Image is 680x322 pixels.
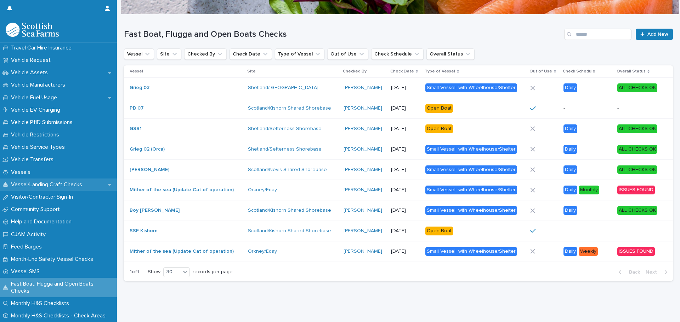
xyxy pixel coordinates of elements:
div: ISSUES FOUND [617,247,655,256]
tr: Mither of the sea (Update Cat of operation) Orkney/Eday [PERSON_NAME] [DATE]Small Vessel with Whe... [124,180,673,200]
div: ALL CHECKS OK [617,83,657,92]
p: Check Schedule [563,68,595,75]
div: Daily [563,124,577,133]
div: 30 [164,268,181,276]
img: bPIBxiqnSb2ggTQWdOVV [6,23,59,37]
a: [PERSON_NAME] [344,105,382,111]
p: Vessel SMS [8,268,45,275]
a: Add New [636,29,673,40]
div: Daily [563,165,577,174]
a: Shetland/Setterness Shorebase [248,126,322,132]
div: Weekly [579,247,598,256]
p: [DATE] [391,248,420,254]
a: Orkney/Eday [248,187,277,193]
h1: Fast Boat, Flugga and Open Boats Checks [124,29,561,40]
div: Small Vessel with Wheelhouse/Shelter [425,145,517,154]
p: Vehicle Assets [8,69,53,76]
p: [DATE] [391,228,420,234]
div: Open Boat [425,124,453,133]
button: Type of Vessel [275,48,324,60]
span: Back [625,270,640,275]
a: Shetland/[GEOGRAPHIC_DATA] [248,85,318,91]
button: Overall Status [426,48,475,60]
p: 1 of 1 [124,263,145,281]
div: ALL CHECKS OK [617,165,657,174]
p: Checked By [343,68,367,75]
p: Overall Status [617,68,646,75]
button: Vessel [124,48,154,60]
p: Out of Use [529,68,552,75]
p: - [563,228,612,234]
a: Scotland/Kishorn Shared Shorebase [248,105,331,111]
p: Fast Boat, Flugga and Open Boats Checks [8,281,117,294]
button: Check Date [229,48,272,60]
p: [DATE] [391,105,420,111]
p: Vehicle Fuel Usage [8,94,63,101]
div: Open Boat [425,104,453,113]
div: Small Vessel with Wheelhouse/Shelter [425,83,517,92]
p: Vessel [130,68,143,75]
div: Monthly [579,186,599,194]
p: Vehicle Transfers [8,156,59,163]
tr: PB 07 Scotland/Kishorn Shared Shorebase [PERSON_NAME] [DATE]Open Boat-- [124,98,673,119]
p: Vehicle Request [8,57,56,64]
p: Vessels [8,169,36,176]
div: Open Boat [425,227,453,235]
a: Mither of the sea (Update Cat of operation) [130,187,234,193]
p: Vehicle Service Types [8,144,70,151]
tr: [PERSON_NAME] Scotland/Nevis Shared Shorebase [PERSON_NAME] [DATE]Small Vessel with Wheelhouse/Sh... [124,159,673,180]
p: - [617,105,662,111]
div: ALL CHECKS OK [617,145,657,154]
tr: GSS1 Shetland/Setterness Shorebase [PERSON_NAME] [DATE]Open BoatDailyALL CHECKS OK [124,118,673,139]
p: [DATE] [391,207,420,213]
p: [DATE] [391,85,420,91]
p: Vessel/Landing Craft Checks [8,181,88,188]
a: Orkney/Eday [248,248,277,254]
div: Daily [563,83,577,92]
span: Next [646,270,661,275]
a: PB 07 [130,105,144,111]
a: [PERSON_NAME] [344,187,382,193]
p: Type of Vessel [425,68,455,75]
tr: Boy [PERSON_NAME] Scotland/Kishorn Shared Shorebase [PERSON_NAME] [DATE]Small Vessel with Wheelho... [124,200,673,221]
p: Help and Documentation [8,218,77,225]
div: ALL CHECKS OK [617,124,657,133]
p: Vehicle P11D Submissions [8,119,78,126]
p: Site [247,68,256,75]
div: Small Vessel with Wheelhouse/Shelter [425,165,517,174]
button: Out of Use [327,48,368,60]
p: Month-End Safety Vessel Checks [8,256,99,263]
div: Daily [563,247,577,256]
a: [PERSON_NAME] [344,228,382,234]
button: Next [643,269,673,275]
button: Site [157,48,181,60]
tr: SSF Kishorn Scotland/Kishorn Shared Shorebase [PERSON_NAME] [DATE]Open Boat-- [124,221,673,241]
a: Grieg 02 (Orca) [130,146,165,152]
p: Monthly H&S Checklists - Check Areas [8,312,111,319]
a: [PERSON_NAME] [344,207,382,213]
p: Vehicle Restrictions [8,131,65,138]
a: Scotland/Kishorn Shared Shorebase [248,228,331,234]
p: - [617,228,662,234]
div: ISSUES FOUND [617,186,655,194]
a: [PERSON_NAME] [344,85,382,91]
div: Daily [563,206,577,215]
a: [PERSON_NAME] [344,167,382,173]
p: Vehicle EV Charging [8,107,66,113]
a: [PERSON_NAME] [344,248,382,254]
div: Small Vessel with Wheelhouse/Shelter [425,186,517,194]
p: Visitor/Contractor Sign-In [8,194,79,200]
p: [DATE] [391,126,420,132]
a: GSS1 [130,126,142,132]
p: records per page [193,269,233,275]
a: Mither of the sea (Update Cat of operation) [130,248,234,254]
tr: Mither of the sea (Update Cat of operation) Orkney/Eday [PERSON_NAME] [DATE]Small Vessel with Whe... [124,241,673,262]
div: Daily [563,145,577,154]
p: Community Support [8,206,66,213]
span: Add New [647,32,668,37]
p: CJAM Activity [8,231,51,238]
tr: Grieg 03 Shetland/[GEOGRAPHIC_DATA] [PERSON_NAME] [DATE]Small Vessel with Wheelhouse/ShelterDaily... [124,78,673,98]
p: Check Date [390,68,414,75]
p: Monthly H&S Checklists [8,300,75,307]
a: [PERSON_NAME] [130,167,169,173]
